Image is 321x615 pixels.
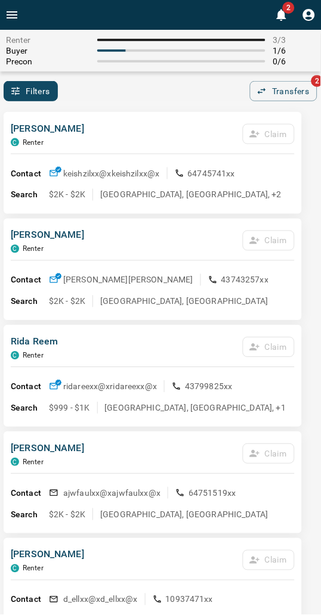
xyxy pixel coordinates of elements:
p: ridareexx@x ridareexx@x [63,381,157,393]
button: Filters [4,81,58,101]
p: Contact [11,487,49,500]
button: 2 [270,3,294,27]
p: d_ellxx@x d_ellxx@x [63,594,138,606]
p: [PERSON_NAME] [11,442,84,456]
p: Contact [11,274,49,287]
p: [PERSON_NAME] [11,122,84,136]
p: [GEOGRAPHIC_DATA], [GEOGRAPHIC_DATA], +1 [105,402,286,414]
span: Precon [6,57,90,66]
p: 43743257xx [221,274,269,286]
button: Transfers [250,81,317,101]
span: Buyer [6,46,90,55]
p: Search [11,189,49,201]
p: [PERSON_NAME] [PERSON_NAME] [63,274,193,286]
p: Contact [11,167,49,180]
p: [GEOGRAPHIC_DATA], [GEOGRAPHIC_DATA], +2 [100,189,282,201]
p: Contact [11,381,49,393]
p: [PERSON_NAME] [11,548,84,563]
p: $2K - $2K [49,189,85,201]
p: 64745741xx [188,167,236,179]
p: keishzilxx@x keishzilxx@x [63,167,160,179]
div: condos.ca [11,245,19,253]
p: Renter [23,138,44,147]
p: Search [11,509,49,521]
p: Rida Reem [11,335,58,349]
p: Renter [23,458,44,467]
div: condos.ca [11,565,19,573]
div: condos.ca [11,458,19,467]
div: condos.ca [11,138,19,147]
p: $2K - $2K [49,296,85,307]
span: Renter [6,35,90,45]
p: 64751519xx [189,487,236,499]
p: 10937471xx [166,594,214,606]
p: Search [11,296,49,308]
p: Contact [11,594,49,607]
span: 0 / 6 [273,57,315,66]
p: $999 - $1K [49,402,90,414]
p: Search [11,402,49,415]
p: Renter [23,245,44,253]
p: [GEOGRAPHIC_DATA], [GEOGRAPHIC_DATA] [100,509,268,521]
button: Profile [297,3,321,27]
p: ajwfaulxx@x ajwfaulxx@x [63,487,160,499]
p: [PERSON_NAME] [11,228,84,243]
p: Renter [23,565,44,573]
p: $2K - $2K [49,509,85,521]
p: [GEOGRAPHIC_DATA], [GEOGRAPHIC_DATA] [100,296,268,307]
span: 3 / 3 [273,35,315,45]
span: 1 / 6 [273,46,315,55]
p: Renter [23,352,44,360]
div: condos.ca [11,352,19,360]
p: 43799825xx [185,381,233,393]
span: 2 [283,2,295,14]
